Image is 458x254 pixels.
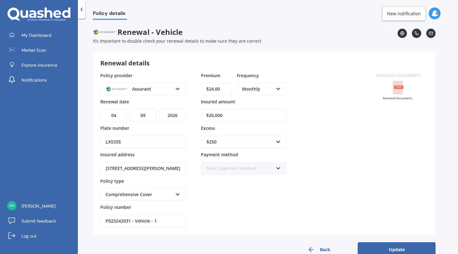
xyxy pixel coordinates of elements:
a: My Dashboard [5,29,78,41]
a: Log out [5,230,78,242]
span: It’s important to double check your renewal details to make sure they are correct [93,38,261,44]
input: Enter policy number [100,215,186,227]
span: Explore insurance [21,62,57,68]
span: Insured address [100,152,135,158]
input: Enter address [100,162,186,175]
img: Assurant.png [93,27,117,37]
span: Excess [201,125,215,131]
div: Renewal Document - Classic (Assurant).PDF [383,97,414,100]
span: Frequency [237,72,259,78]
span: Policy type [100,178,124,184]
label: Uploaded documents [376,73,421,78]
span: Insured amount [201,99,235,105]
span: Renewal - Vehicle [93,27,398,37]
a: Market Scan [5,44,78,56]
input: Enter plate number [100,136,186,148]
a: Notifications [5,74,78,86]
h3: Renewal details [100,59,150,67]
div: Select payment method [206,165,273,172]
span: [PERSON_NAME] [21,203,55,209]
a: Explore insurance [5,59,78,71]
a: Submit feedback [5,215,78,227]
span: Log out [21,233,36,239]
span: Policy details [93,10,127,19]
span: Notifications [21,77,47,83]
a: [PERSON_NAME] [5,200,78,212]
div: New notification [387,11,421,17]
img: Assurant.png [106,85,129,93]
div: Monthly [242,86,273,92]
div: Assurant [106,86,173,92]
span: Renewal date [100,99,129,105]
span: Premium [201,72,220,78]
span: Payment method [201,152,238,158]
span: Market Scan [21,47,46,53]
input: Enter amount [201,109,287,122]
span: Policy number [100,204,131,210]
img: 599fc2cd98a8c69b43826cca2ee25570 [7,201,17,210]
span: Submit feedback [21,218,56,224]
span: Policy provider [100,72,132,78]
span: My Dashboard [21,32,51,38]
span: Plate number [100,125,129,131]
input: Enter amount [201,83,232,95]
div: $250 [207,139,274,145]
div: Comprehensive Cover [106,191,173,198]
